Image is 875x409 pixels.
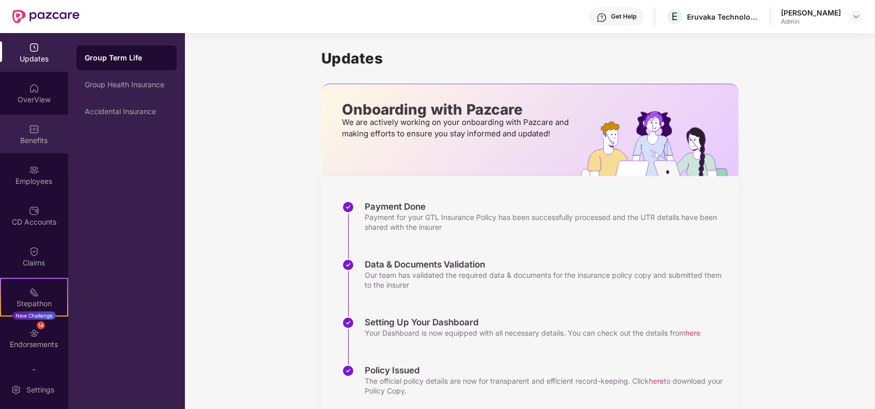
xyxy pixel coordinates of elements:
[29,206,39,216] img: svg+xml;base64,PHN2ZyBpZD0iQ0RfQWNjb3VudHMiIGRhdGEtbmFtZT0iQ0QgQWNjb3VudHMiIHhtbG5zPSJodHRwOi8vd3...
[29,124,39,134] img: svg+xml;base64,PHN2ZyBpZD0iQmVuZWZpdHMiIHhtbG5zPSJodHRwOi8vd3d3LnczLm9yZy8yMDAwL3N2ZyIgd2lkdGg9Ij...
[342,365,354,377] img: svg+xml;base64,PHN2ZyBpZD0iU3RlcC1Eb25lLTMyeDMyIiB4bWxucz0iaHR0cDovL3d3dy53My5vcmcvMjAwMC9zdmciIH...
[365,365,728,376] div: Policy Issued
[29,42,39,53] img: svg+xml;base64,PHN2ZyBpZD0iVXBkYXRlZCIgeG1sbnM9Imh0dHA6Ly93d3cudzMub3JnLzIwMDAvc3ZnIiB3aWR0aD0iMj...
[649,376,664,385] span: here
[781,8,841,18] div: [PERSON_NAME]
[365,212,728,232] div: Payment for your GTL Insurance Policy has been successfully processed and the UTR details have be...
[29,246,39,257] img: svg+xml;base64,PHN2ZyBpZD0iQ2xhaW0iIHhtbG5zPSJodHRwOi8vd3d3LnczLm9yZy8yMDAwL3N2ZyIgd2lkdGg9IjIwIi...
[581,111,739,176] img: hrOnboarding
[672,10,678,23] span: E
[342,317,354,329] img: svg+xml;base64,PHN2ZyBpZD0iU3RlcC1Eb25lLTMyeDMyIiB4bWxucz0iaHR0cDovL3d3dy53My5vcmcvMjAwMC9zdmciIH...
[29,287,39,297] img: svg+xml;base64,PHN2ZyB4bWxucz0iaHR0cDovL3d3dy53My5vcmcvMjAwMC9zdmciIHdpZHRoPSIyMSIgaGVpZ2h0PSIyMC...
[365,270,728,290] div: Our team has validated the required data & documents for the insurance policy copy and submitted ...
[37,321,45,329] div: 14
[23,385,57,395] div: Settings
[85,81,168,89] div: Group Health Insurance
[1,298,67,309] div: Stepathon
[852,12,861,21] img: svg+xml;base64,PHN2ZyBpZD0iRHJvcGRvd24tMzJ4MzIiIHhtbG5zPSJodHRwOi8vd3d3LnczLm9yZy8yMDAwL3N2ZyIgd2...
[29,83,39,93] img: svg+xml;base64,PHN2ZyBpZD0iSG9tZSIgeG1sbnM9Imh0dHA6Ly93d3cudzMub3JnLzIwMDAvc3ZnIiB3aWR0aD0iMjAiIG...
[11,385,21,395] img: svg+xml;base64,PHN2ZyBpZD0iU2V0dGluZy0yMHgyMCIgeG1sbnM9Imh0dHA6Ly93d3cudzMub3JnLzIwMDAvc3ZnIiB3aW...
[342,117,572,139] p: We are actively working on your onboarding with Pazcare and making efforts to ensure you stay inf...
[685,328,700,337] span: here
[12,10,80,23] img: New Pazcare Logo
[29,369,39,379] img: svg+xml;base64,PHN2ZyBpZD0iTXlfT3JkZXJzIiBkYXRhLW5hbWU9Ik15IE9yZGVycyIgeG1sbnM9Imh0dHA6Ly93d3cudz...
[597,12,607,23] img: svg+xml;base64,PHN2ZyBpZD0iSGVscC0zMngzMiIgeG1sbnM9Imh0dHA6Ly93d3cudzMub3JnLzIwMDAvc3ZnIiB3aWR0aD...
[85,107,168,116] div: Accidental Insurance
[12,311,56,320] div: New Challenge
[687,12,759,22] div: Eruvaka Technologies Private Limited
[781,18,841,26] div: Admin
[365,259,728,270] div: Data & Documents Validation
[29,165,39,175] img: svg+xml;base64,PHN2ZyBpZD0iRW1wbG95ZWVzIiB4bWxucz0iaHR0cDovL3d3dy53My5vcmcvMjAwMC9zdmciIHdpZHRoPS...
[365,317,700,328] div: Setting Up Your Dashboard
[342,259,354,271] img: svg+xml;base64,PHN2ZyBpZD0iU3RlcC1Eb25lLTMyeDMyIiB4bWxucz0iaHR0cDovL3d3dy53My5vcmcvMjAwMC9zdmciIH...
[365,328,700,338] div: Your Dashboard is now equipped with all necessary details. You can check out the details from
[611,12,636,21] div: Get Help
[321,50,739,67] h1: Updates
[29,328,39,338] img: svg+xml;base64,PHN2ZyBpZD0iRW5kb3JzZW1lbnRzIiB4bWxucz0iaHR0cDovL3d3dy53My5vcmcvMjAwMC9zdmciIHdpZH...
[85,53,168,63] div: Group Term Life
[365,201,728,212] div: Payment Done
[342,201,354,213] img: svg+xml;base64,PHN2ZyBpZD0iU3RlcC1Eb25lLTMyeDMyIiB4bWxucz0iaHR0cDovL3d3dy53My5vcmcvMjAwMC9zdmciIH...
[365,376,728,396] div: The official policy details are now for transparent and efficient record-keeping. Click to downlo...
[342,105,572,114] p: Onboarding with Pazcare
